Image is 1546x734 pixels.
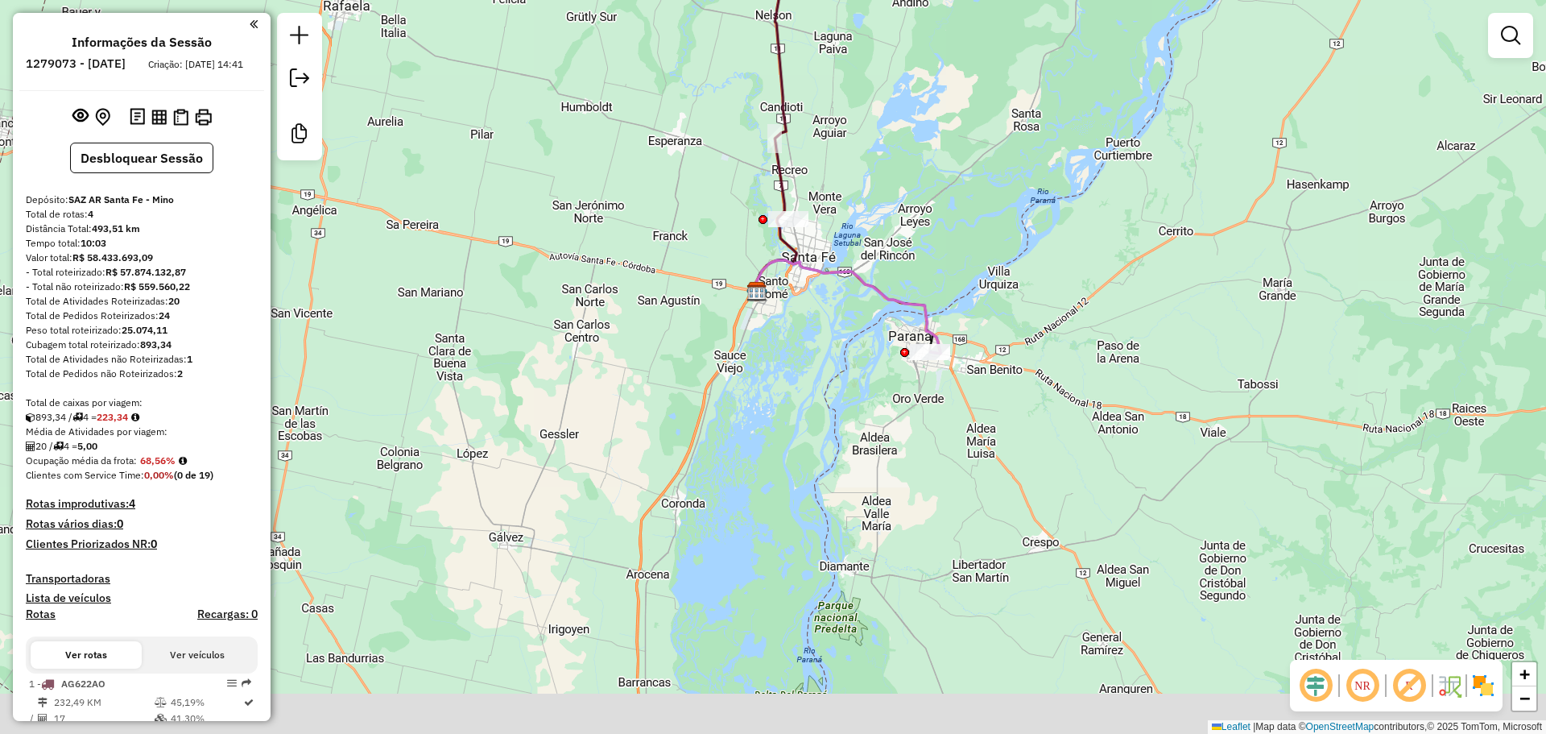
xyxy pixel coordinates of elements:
div: Peso total roteirizado: [26,323,258,338]
strong: 0 [151,537,157,551]
td: 41,30% [170,711,242,727]
i: Distância Total [38,698,48,707]
div: Depósito: [26,193,258,207]
strong: 893,34 [140,338,172,350]
img: Exibir/Ocultar setores [1470,673,1496,699]
strong: SAZ AR Santa Fe - Mino [68,193,174,205]
strong: 0 [117,516,123,531]
i: Rota otimizada [244,698,254,707]
strong: 1 [187,353,192,365]
span: | [1253,721,1255,732]
span: Ocultar NR [1343,666,1382,705]
div: Total de Pedidos não Roteirizados: [26,367,258,381]
strong: 20 [168,295,180,307]
img: SAZ AR Santa Fe - Mino [746,281,767,302]
a: Leaflet [1212,721,1250,732]
a: Nova sessão e pesquisa [283,19,316,56]
em: Opções [227,678,237,688]
div: Map data © contributors,© 2025 TomTom, Microsoft [1208,720,1546,734]
div: - Total roteirizado: [26,265,258,280]
strong: R$ 58.433.693,09 [72,251,153,263]
button: Desbloquear Sessão [70,143,213,173]
h4: Informações da Sessão [72,35,212,50]
h6: 1279073 - [DATE] [26,56,126,71]
strong: R$ 57.874.132,87 [105,266,186,278]
em: Média calculada utilizando a maior ocupação (%Peso ou %Cubagem) de cada rota da sessão. Rotas cro... [179,456,187,466]
strong: R$ 559.560,22 [124,280,190,292]
img: Fluxo de ruas [1436,673,1462,699]
td: 45,19% [170,695,242,711]
i: Total de rotas [53,442,64,451]
a: Exportar sessão [283,62,316,98]
span: + [1519,664,1530,684]
div: Total de Atividades Roteirizadas: [26,294,258,309]
div: Atividade não roteirizada - DUARTE CAROLINA GABRIELA [768,211,808,227]
i: Total de Atividades [26,442,35,451]
strong: 25.074,11 [122,324,167,336]
div: Distância Total: [26,222,258,236]
span: Exibir rótulo [1390,666,1428,705]
button: Exibir sessão original [69,104,92,130]
h4: Rotas vários dias: [26,517,258,531]
strong: 223,34 [97,411,128,423]
div: - Total não roteirizado: [26,280,258,294]
h4: Recargas: 0 [197,608,258,621]
td: 17 [53,711,154,727]
a: Zoom in [1512,662,1536,686]
strong: 5,00 [77,440,97,452]
a: OpenStreetMap [1306,721,1374,732]
a: Rotas [26,608,56,621]
button: Centralizar mapa no depósito ou ponto de apoio [92,105,114,130]
em: Rota exportada [242,678,251,688]
i: Meta Caixas/viagem: 284,27 Diferença: -60,93 [131,413,139,422]
strong: (0 de 19) [174,469,213,481]
div: 893,34 / 4 = [26,410,258,425]
button: Ver rotas [31,641,142,669]
span: Ocupação média da frota: [26,454,137,467]
div: 20 / 4 = [26,439,258,454]
div: Média de Atividades por viagem: [26,425,258,439]
div: Tempo total: [26,236,258,251]
div: Valor total: [26,251,258,265]
div: Total de rotas: [26,207,258,222]
span: 1 - [29,678,105,690]
span: Ocultar deslocamento [1296,666,1335,705]
h4: Transportadoras [26,572,258,586]
div: Cubagem total roteirizado: [26,338,258,352]
button: Logs desbloquear sessão [126,105,148,130]
h4: Rotas improdutivas: [26,497,258,511]
h4: Lista de veículos [26,591,258,605]
a: Clique aqui para minimizar o painel [250,15,258,33]
strong: 4 [129,496,135,511]
button: Imprimir Rotas [192,106,215,129]
strong: 24 [159,309,170,321]
button: Visualizar Romaneio [170,106,192,129]
strong: 2 [177,367,183,379]
a: Zoom out [1512,686,1536,711]
i: % de utilização da cubagem [155,714,167,724]
i: Total de Atividades [38,714,48,724]
td: 232,49 KM [53,695,154,711]
td: / [29,711,37,727]
button: Ver veículos [142,641,253,669]
span: Clientes com Service Time: [26,469,144,481]
div: Criação: [DATE] 14:41 [142,57,250,72]
span: AG622AO [61,678,105,690]
i: Total de rotas [72,413,83,422]
strong: 68,56% [140,454,176,467]
a: Criar modelo [283,118,316,154]
a: Exibir filtros [1494,19,1527,52]
h4: Clientes Priorizados NR: [26,537,258,551]
span: − [1519,688,1530,708]
button: Visualizar relatório de Roteirização [148,106,170,127]
i: % de utilização do peso [155,698,167,707]
strong: 4 [88,208,93,220]
div: Total de Atividades não Roteirizadas: [26,352,258,367]
div: Total de caixas por viagem: [26,396,258,410]
strong: 10:03 [81,237,106,249]
i: Cubagem total roteirizado [26,413,35,422]
div: Total de Pedidos Roteirizados: [26,309,258,323]
strong: 493,51 km [92,222,140,234]
strong: 0,00% [144,469,174,481]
